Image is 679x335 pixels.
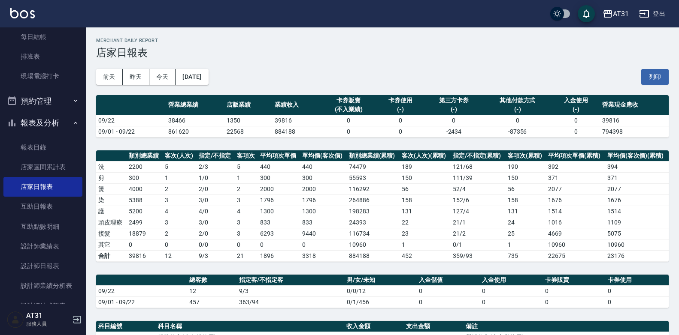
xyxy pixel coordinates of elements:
td: 0 [321,126,376,137]
td: 131 [506,206,546,217]
div: AT31 [613,9,629,19]
a: 排班表 [3,47,82,66]
td: 2 [163,228,197,239]
th: 男/女/未知 [345,275,417,286]
th: 平均項次單價(累積) [546,150,605,162]
td: 74479 [347,161,400,172]
td: 21 / 1 [451,217,506,228]
td: 1016 [546,217,605,228]
td: 剪 [96,172,127,183]
td: 2 [235,183,258,194]
td: 0 / 0 [197,239,235,250]
td: 3 [235,228,258,239]
td: 158 [400,194,451,206]
td: 4000 [127,183,163,194]
td: 56 [400,183,451,194]
td: 0 [300,239,347,250]
td: 22 [400,217,451,228]
td: 0 [258,239,300,250]
td: 440 [258,161,300,172]
td: 12 [187,285,237,296]
td: 116292 [347,183,400,194]
td: 1 [400,239,451,250]
th: 入金使用 [480,275,543,286]
td: 2 / 0 [197,183,235,194]
td: 363/94 [237,296,345,308]
td: 394 [605,161,669,172]
a: 店家區間累計表 [3,157,82,177]
td: 38466 [166,115,224,126]
th: 類別總業績 [127,150,163,162]
td: 189 [400,161,451,172]
button: 預約管理 [3,90,82,112]
th: 店販業績 [224,95,273,115]
button: save [578,5,595,22]
td: 2 / 3 [197,161,235,172]
td: 300 [258,172,300,183]
button: [DATE] [176,69,208,85]
th: 客項次 [235,150,258,162]
td: 0 [417,296,480,308]
td: 300 [127,172,163,183]
td: 0 [321,115,376,126]
td: 55593 [347,172,400,183]
td: 2499 [127,217,163,228]
td: 洗 [96,161,127,172]
button: 今天 [149,69,176,85]
th: 備註 [464,321,669,332]
td: 127 / 4 [451,206,506,217]
td: 158 [506,194,546,206]
td: 3318 [300,250,347,261]
h5: AT31 [26,311,70,320]
th: 卡券使用 [606,275,669,286]
td: 0 [606,296,669,308]
td: 2 / 0 [197,228,235,239]
td: 10960 [347,239,400,250]
td: 440 [300,161,347,172]
td: 5 [163,161,197,172]
table: a dense table [96,275,669,308]
td: 09/22 [96,115,166,126]
td: 4 [235,206,258,217]
td: 0/0/12 [345,285,417,296]
td: 1676 [605,194,669,206]
td: 9/3 [197,250,235,261]
td: 56 [506,183,546,194]
td: 護 [96,206,127,217]
td: 3 [235,194,258,206]
td: 735 [506,250,546,261]
td: 0 [543,296,606,308]
td: 09/01 - 09/22 [96,296,187,308]
td: 190 [506,161,546,172]
td: 1 [163,172,197,183]
td: 861620 [166,126,224,137]
td: 3 [163,217,197,228]
div: (-) [427,105,481,114]
td: 10960 [546,239,605,250]
td: 2077 [605,183,669,194]
td: 24393 [347,217,400,228]
td: 39816 [273,115,321,126]
td: -87356 [483,126,552,137]
td: 18879 [127,228,163,239]
td: 39816 [600,115,669,126]
td: 3 [235,217,258,228]
th: 業績收入 [273,95,321,115]
td: 2 [163,183,197,194]
td: 21 [235,250,258,261]
table: a dense table [96,95,669,138]
td: 0 [483,115,552,126]
td: 150 [400,172,451,183]
td: 0 [376,126,424,137]
th: 科目編號 [96,321,156,332]
th: 科目名稱 [156,321,344,332]
td: 1109 [605,217,669,228]
td: 2200 [127,161,163,172]
td: 09/22 [96,285,187,296]
th: 營業現金應收 [600,95,669,115]
td: 371 [546,172,605,183]
img: Logo [10,8,35,18]
td: 1796 [300,194,347,206]
td: 0 [552,115,600,126]
th: 營業總業績 [166,95,224,115]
